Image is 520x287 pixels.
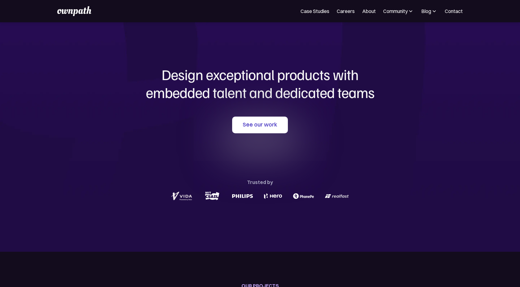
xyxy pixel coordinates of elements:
[301,7,329,15] a: Case Studies
[383,7,408,15] div: Community
[383,7,414,15] div: Community
[421,7,431,15] div: Blog
[445,7,463,15] a: Contact
[362,7,376,15] a: About
[247,178,273,186] div: Trusted by
[232,117,288,133] a: See our work
[421,7,437,15] div: Blog
[337,7,355,15] a: Careers
[111,66,409,101] h1: Design exceptional products with embedded talent and dedicated teams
